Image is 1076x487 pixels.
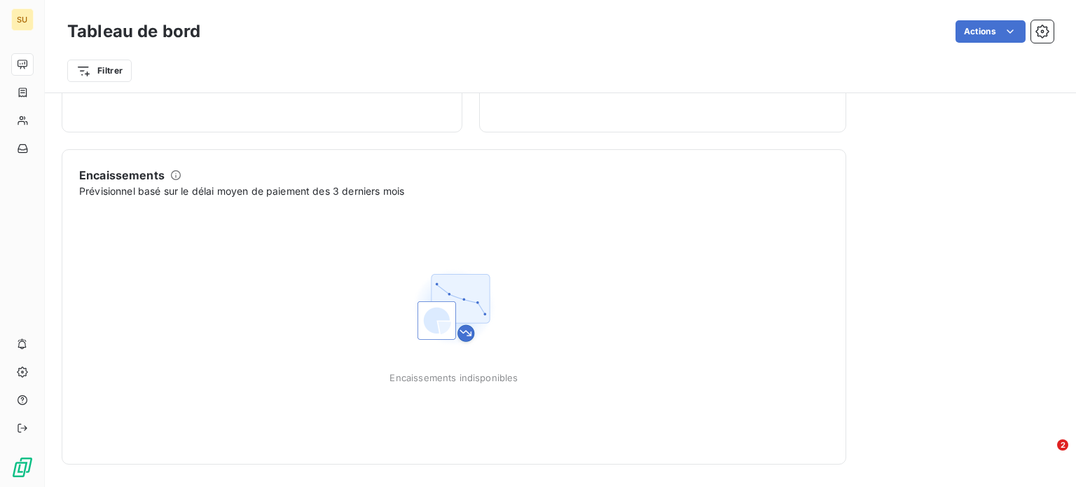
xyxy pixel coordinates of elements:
iframe: Intercom live chat [1028,439,1062,473]
button: Actions [956,20,1026,43]
span: 2 [1057,439,1068,451]
span: Prévisionnel basé sur le délai moyen de paiement des 3 derniers mois [79,184,404,198]
img: Empty state [409,263,499,352]
button: Filtrer [67,60,132,82]
img: Logo LeanPay [11,456,34,479]
h6: Encaissements [79,167,165,184]
span: Encaissements indisponibles [389,372,518,383]
h3: Tableau de bord [67,19,200,44]
div: SU [11,8,34,31]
